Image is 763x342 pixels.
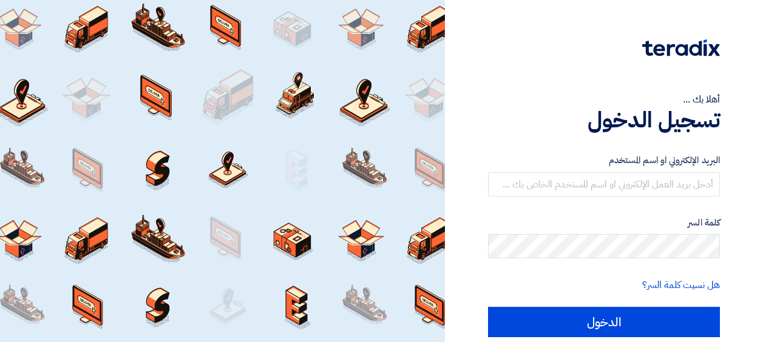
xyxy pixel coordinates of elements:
[488,216,720,230] label: كلمة السر
[488,153,720,167] label: البريد الإلكتروني او اسم المستخدم
[642,39,720,56] img: Teradix logo
[488,307,720,337] input: الدخول
[642,278,720,292] a: هل نسيت كلمة السر؟
[488,172,720,196] input: أدخل بريد العمل الإلكتروني او اسم المستخدم الخاص بك ...
[488,107,720,133] h1: تسجيل الدخول
[488,92,720,107] div: أهلا بك ...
